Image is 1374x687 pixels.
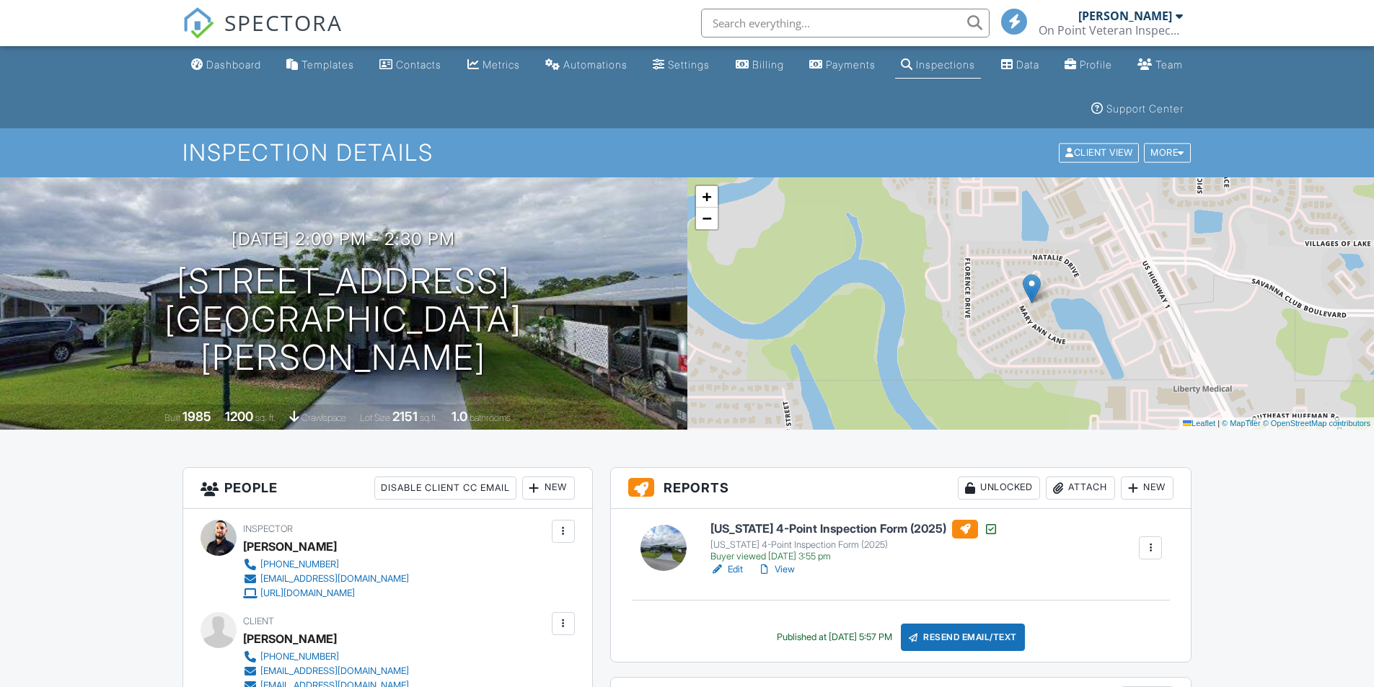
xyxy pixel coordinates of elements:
div: Profile [1080,58,1112,71]
h3: Reports [611,468,1192,509]
a: [PHONE_NUMBER] [243,557,409,572]
a: Contacts [374,52,447,79]
div: Metrics [483,58,520,71]
div: [EMAIL_ADDRESS][DOMAIN_NAME] [260,665,409,677]
a: Settings [647,52,715,79]
a: Zoom out [696,208,718,229]
div: [EMAIL_ADDRESS][DOMAIN_NAME] [260,573,409,585]
div: Disable Client CC Email [374,477,516,500]
a: Client View [1057,146,1142,157]
a: Leaflet [1183,419,1215,427]
div: Automations [563,58,627,71]
a: [EMAIL_ADDRESS][DOMAIN_NAME] [243,572,409,586]
span: | [1217,419,1220,427]
a: Templates [281,52,360,79]
div: Published at [DATE] 5:57 PM [777,631,892,643]
div: Templates [301,58,354,71]
a: Dashboard [185,52,267,79]
div: [PHONE_NUMBER] [260,651,339,662]
img: The Best Home Inspection Software - Spectora [182,7,214,39]
div: New [1121,477,1173,500]
a: Zoom in [696,186,718,208]
a: © OpenStreetMap contributors [1263,419,1370,427]
h1: [STREET_ADDRESS] [GEOGRAPHIC_DATA][PERSON_NAME] [23,262,664,376]
span: − [702,209,711,227]
span: + [702,187,711,205]
a: Inspections [895,52,981,79]
div: More [1144,143,1191,163]
div: 2151 [392,409,418,424]
a: [URL][DOMAIN_NAME] [243,586,409,600]
div: Support Center [1106,102,1184,115]
img: Marker [1023,274,1041,303]
span: Inspector [243,523,293,534]
div: [PERSON_NAME] [243,628,337,650]
div: Payments [826,58,876,71]
a: View [757,562,795,577]
a: Payments [803,52,881,79]
h1: Inspection Details [182,140,1192,165]
div: [URL][DOMAIN_NAME] [260,588,355,599]
a: © MapTiler [1222,419,1261,427]
a: Team [1132,52,1189,79]
div: [PERSON_NAME] [1078,9,1172,23]
div: Attach [1046,477,1115,500]
a: Support Center [1085,96,1189,123]
div: [PHONE_NUMBER] [260,559,339,570]
div: Client View [1059,143,1139,163]
div: 1985 [182,409,211,424]
div: Unlocked [958,477,1040,500]
span: bathrooms [470,412,511,423]
span: SPECTORA [224,7,343,37]
div: Dashboard [206,58,261,71]
div: Inspections [916,58,975,71]
div: Billing [752,58,784,71]
div: 1.0 [452,409,467,424]
a: Data [995,52,1045,79]
a: Metrics [462,52,526,79]
div: [PERSON_NAME] [243,536,337,557]
span: sq. ft. [255,412,276,423]
div: Contacts [396,58,441,71]
div: Buyer viewed [DATE] 3:55 pm [710,551,998,562]
span: crawlspace [301,412,346,423]
div: [US_STATE] 4-Point Inspection Form (2025) [710,539,998,551]
div: 1200 [225,409,253,424]
input: Search everything... [701,9,990,37]
a: Edit [710,562,743,577]
a: Automations (Basic) [540,52,633,79]
a: Billing [730,52,790,79]
a: [EMAIL_ADDRESS][DOMAIN_NAME] [243,664,409,678]
div: New [522,477,575,500]
h3: [DATE] 2:00 pm - 2:30 pm [232,229,455,249]
a: Company Profile [1059,52,1118,79]
a: [US_STATE] 4-Point Inspection Form (2025) [US_STATE] 4-Point Inspection Form (2025) Buyer viewed ... [710,520,998,563]
span: sq.ft. [420,412,438,423]
a: [PHONE_NUMBER] [243,650,409,664]
div: Team [1155,58,1183,71]
a: SPECTORA [182,19,343,50]
span: Lot Size [360,412,390,423]
h3: People [183,468,592,509]
div: Settings [668,58,710,71]
span: Built [164,412,180,423]
span: Client [243,616,274,626]
div: Resend Email/Text [901,624,1025,651]
div: On Point Veteran Inspections LLC [1039,23,1183,37]
h6: [US_STATE] 4-Point Inspection Form (2025) [710,520,998,538]
div: Data [1016,58,1039,71]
